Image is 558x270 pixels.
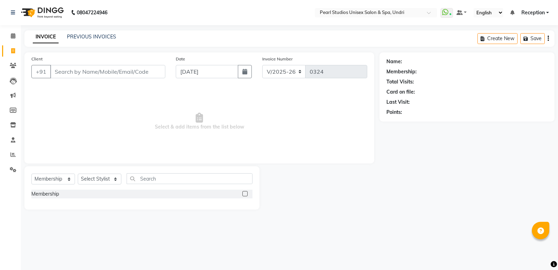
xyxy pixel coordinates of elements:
input: Search [127,173,252,184]
button: Create New [477,33,518,44]
div: Name: [386,58,402,65]
button: +91 [31,65,51,78]
div: Last Visit: [386,98,410,106]
div: Total Visits: [386,78,414,86]
span: Reception [521,9,545,16]
img: logo [18,3,66,22]
a: INVOICE [33,31,59,43]
b: 08047224946 [77,3,107,22]
div: Membership: [386,68,417,75]
span: Select & add items from the list below [31,87,367,156]
label: Date [176,56,185,62]
label: Client [31,56,43,62]
button: Save [520,33,545,44]
div: Card on file: [386,88,415,96]
div: Points: [386,109,402,116]
input: Search by Name/Mobile/Email/Code [50,65,165,78]
div: Membership [31,190,59,198]
iframe: chat widget [529,242,551,263]
label: Invoice Number [262,56,293,62]
a: PREVIOUS INVOICES [67,34,116,40]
